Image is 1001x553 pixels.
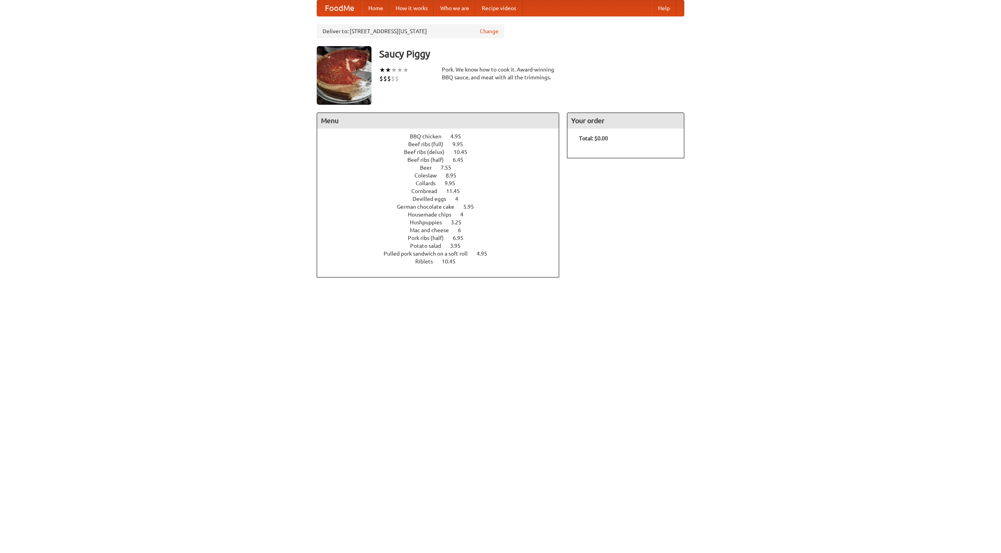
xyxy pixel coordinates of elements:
a: Mac and cheese 6 [410,227,475,233]
span: Beer [420,165,440,171]
span: Pork ribs (half) [408,235,452,241]
span: 4.95 [477,251,495,257]
li: ★ [379,66,385,74]
a: Beef ribs (delux) 10.45 [404,149,482,155]
a: Pork ribs (half) 6.95 [408,235,478,241]
div: Deliver to: [STREET_ADDRESS][US_STATE] [317,24,504,38]
img: angular.jpg [317,46,371,105]
span: 5.95 [463,204,482,210]
span: 4 [455,196,466,202]
h4: Menu [317,113,559,129]
a: Pulled pork sandwich on a soft roll 4.95 [384,251,502,257]
span: 9.95 [452,141,471,147]
li: $ [383,74,387,83]
a: Hushpuppies 3.25 [410,219,476,225]
span: Mac and cheese [410,227,457,233]
span: 4.95 [450,133,469,140]
span: 10.45 [454,149,475,155]
a: Beef ribs (full) 9.95 [408,141,477,147]
span: Housemade chips [408,211,459,218]
a: German chocolate cake 5.95 [397,204,488,210]
h4: Your order [567,113,684,129]
span: Hushpuppies [410,219,450,225]
span: 7.55 [441,165,459,171]
a: Housemade chips 4 [408,211,478,218]
b: Total: $0.00 [579,135,608,141]
span: 4 [460,211,471,218]
a: How it works [389,0,434,16]
span: Pulled pork sandwich on a soft roll [384,251,475,257]
a: Beef ribs (half) 6.45 [407,157,478,163]
h3: Saucy Piggy [379,46,684,62]
a: Riblets 10.45 [415,258,470,265]
li: $ [395,74,399,83]
span: 3.25 [451,219,469,225]
li: ★ [391,66,397,74]
span: German chocolate cake [397,204,462,210]
span: Cornbread [411,188,445,194]
span: 6.45 [453,157,471,163]
span: Beef ribs (half) [407,157,452,163]
a: Coleslaw 8.95 [414,172,471,179]
a: FoodMe [317,0,362,16]
li: $ [379,74,383,83]
a: Potato salad 3.95 [410,243,475,249]
span: Devilled eggs [413,196,454,202]
span: Beef ribs (full) [408,141,451,147]
span: 9.95 [445,180,463,186]
span: 8.95 [446,172,464,179]
span: Coleslaw [414,172,445,179]
a: Beer 7.55 [420,165,466,171]
li: ★ [397,66,403,74]
span: 6 [458,227,469,233]
li: $ [391,74,395,83]
a: Devilled eggs 4 [413,196,473,202]
span: 6.95 [453,235,471,241]
span: 11.45 [446,188,468,194]
a: Who we are [434,0,475,16]
a: Cornbread 11.45 [411,188,474,194]
a: Recipe videos [475,0,522,16]
li: ★ [385,66,391,74]
a: Help [652,0,676,16]
div: Pork. We know how to cook it. Award-winning BBQ sauce, and meat with all the trimmings. [442,66,559,81]
a: Collards 9.95 [416,180,470,186]
span: 3.95 [450,243,468,249]
a: Home [362,0,389,16]
span: BBQ chicken [410,133,449,140]
span: Beef ribs (delux) [404,149,452,155]
a: Change [480,27,499,35]
span: 10.45 [442,258,463,265]
span: Potato salad [410,243,449,249]
span: Collards [416,180,443,186]
li: ★ [403,66,409,74]
li: $ [387,74,391,83]
span: Riblets [415,258,441,265]
a: BBQ chicken 4.95 [410,133,475,140]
